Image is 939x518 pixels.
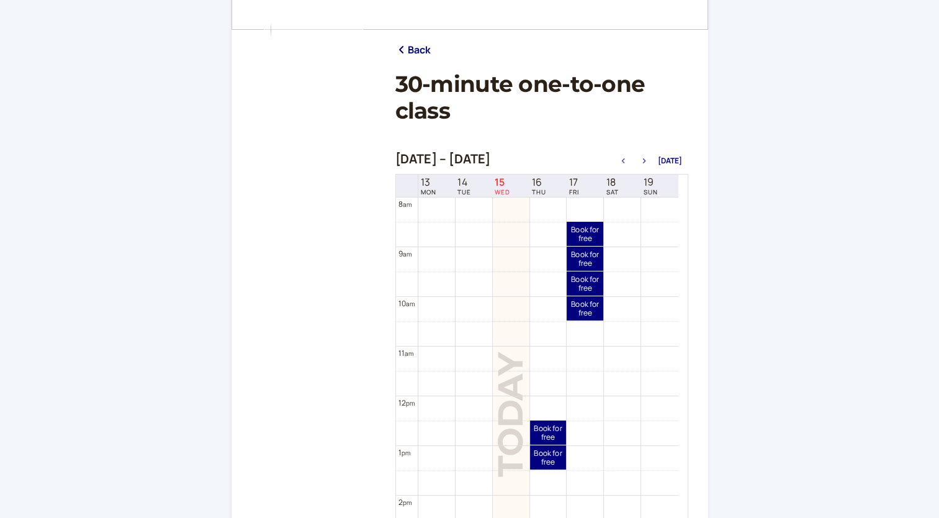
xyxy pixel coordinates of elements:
[398,347,414,359] div: 11
[530,449,567,467] span: Book for free
[457,188,471,196] span: TUE
[567,250,603,268] span: Book for free
[398,248,412,260] div: 9
[398,298,415,309] div: 10
[421,176,436,188] span: 13
[398,496,412,508] div: 2
[644,176,658,188] span: 19
[403,250,411,258] span: am
[495,176,510,188] span: 15
[532,176,546,188] span: 16
[406,399,415,407] span: pm
[395,42,431,58] a: Back
[567,225,603,243] span: Book for free
[567,175,582,197] a: October 17, 2025
[406,299,415,308] span: am
[495,188,510,196] span: WED
[405,349,413,358] span: am
[530,424,567,442] span: Book for free
[398,198,412,210] div: 8
[492,175,513,197] a: October 15, 2025
[658,157,682,165] button: [DATE]
[606,188,619,196] span: SAT
[606,176,619,188] span: 18
[421,188,436,196] span: MON
[395,152,491,166] h2: [DATE] – [DATE]
[529,175,549,197] a: October 16, 2025
[403,200,411,209] span: am
[567,275,603,293] span: Book for free
[567,300,603,318] span: Book for free
[418,175,439,197] a: October 13, 2025
[604,175,621,197] a: October 18, 2025
[569,176,579,188] span: 17
[532,188,546,196] span: THU
[457,176,471,188] span: 14
[455,175,474,197] a: October 14, 2025
[644,188,658,196] span: SUN
[395,71,688,124] h1: 30-minute one-to-one class
[641,175,660,197] a: October 19, 2025
[398,447,411,458] div: 1
[402,448,410,457] span: pm
[569,188,579,196] span: FRI
[398,397,415,409] div: 12
[403,498,411,507] span: pm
